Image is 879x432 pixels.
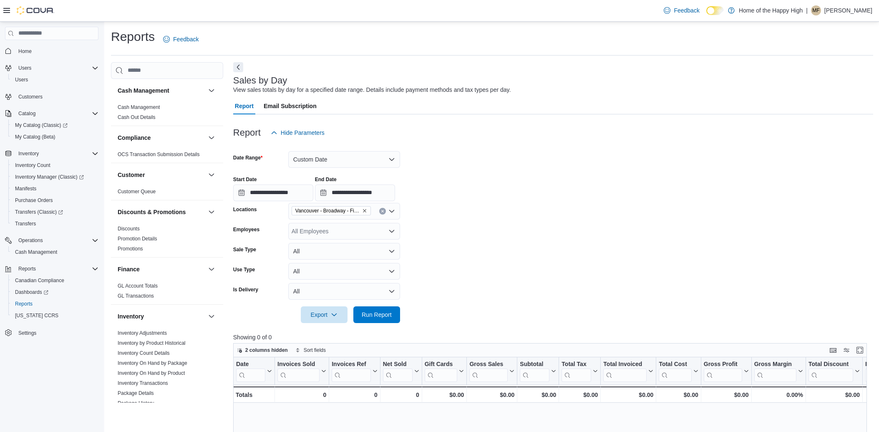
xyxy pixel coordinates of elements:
[603,390,653,400] div: $0.00
[18,110,35,117] span: Catalog
[12,120,71,130] a: My Catalog (Classic)
[207,264,217,274] button: Finance
[301,306,348,323] button: Export
[236,360,265,381] div: Date
[118,236,157,242] a: Promotion Details
[362,208,367,213] button: Remove Vancouver - Broadway - Fire & Flower from selection in this group
[383,390,419,400] div: 0
[12,160,54,170] a: Inventory Count
[12,160,98,170] span: Inventory Count
[603,360,647,368] div: Total Invoiced
[292,345,329,355] button: Sort fields
[15,63,98,73] span: Users
[8,159,102,171] button: Inventory Count
[245,347,288,354] span: 2 columns hidden
[207,311,217,321] button: Inventory
[111,28,155,45] h1: Reports
[233,266,255,273] label: Use Type
[281,129,325,137] span: Hide Parameters
[2,326,102,339] button: Settings
[207,133,217,143] button: Compliance
[424,360,457,368] div: Gift Cards
[236,390,272,400] div: Totals
[111,224,223,257] div: Discounts & Promotions
[15,327,98,338] span: Settings
[118,235,157,242] span: Promotion Details
[5,42,98,361] nav: Complex example
[469,360,508,381] div: Gross Sales
[118,134,151,142] h3: Compliance
[118,134,205,142] button: Compliance
[15,91,98,102] span: Customers
[118,208,186,216] h3: Discounts & Promotions
[111,102,223,126] div: Cash Management
[12,299,36,309] a: Reports
[111,149,223,163] div: Compliance
[388,228,395,235] button: Open list of options
[704,390,749,400] div: $0.00
[15,109,39,119] button: Catalog
[8,171,102,183] a: Inventory Manager (Classic)
[660,2,703,19] a: Feedback
[12,219,39,229] a: Transfers
[207,86,217,96] button: Cash Management
[18,330,36,336] span: Settings
[233,206,257,213] label: Locations
[315,176,337,183] label: End Date
[267,124,328,141] button: Hide Parameters
[520,360,556,381] button: Subtotal
[118,283,158,289] a: GL Account Totals
[15,46,35,56] a: Home
[160,31,202,48] a: Feedback
[8,74,102,86] button: Users
[12,75,98,85] span: Users
[111,281,223,304] div: Finance
[277,360,326,381] button: Invoices Sold
[12,132,98,142] span: My Catalog (Beta)
[118,330,167,336] a: Inventory Adjustments
[118,225,140,232] span: Discounts
[383,360,412,381] div: Net Sold
[233,286,258,293] label: Is Delivery
[264,98,317,114] span: Email Subscription
[15,277,64,284] span: Canadian Compliance
[233,226,259,233] label: Employees
[704,360,742,381] div: Gross Profit
[118,188,156,195] span: Customer Queue
[118,380,168,387] span: Inventory Transactions
[659,390,698,400] div: $0.00
[118,171,205,179] button: Customer
[236,360,272,381] button: Date
[824,5,872,15] p: [PERSON_NAME]
[233,76,287,86] h3: Sales by Day
[562,360,598,381] button: Total Tax
[118,114,156,121] span: Cash Out Details
[562,390,598,400] div: $0.00
[295,207,360,215] span: Vancouver - Broadway - Fire & Flower
[659,360,691,368] div: Total Cost
[469,390,514,400] div: $0.00
[811,5,821,15] div: Madison Falletta
[15,328,40,338] a: Settings
[277,360,320,368] div: Invoices Sold
[304,347,326,354] span: Sort fields
[12,184,98,194] span: Manifests
[8,218,102,230] button: Transfers
[15,301,33,307] span: Reports
[424,360,464,381] button: Gift Cards
[754,390,803,400] div: 0.00%
[12,299,98,309] span: Reports
[18,48,32,55] span: Home
[15,264,39,274] button: Reports
[12,184,40,194] a: Manifests
[118,114,156,120] a: Cash Out Details
[118,86,169,95] h3: Cash Management
[18,93,43,100] span: Customers
[118,246,143,252] a: Promotions
[17,6,54,15] img: Cova
[118,340,186,346] span: Inventory by Product Historical
[15,109,98,119] span: Catalog
[15,249,57,255] span: Cash Management
[118,390,154,397] span: Package Details
[469,360,508,368] div: Gross Sales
